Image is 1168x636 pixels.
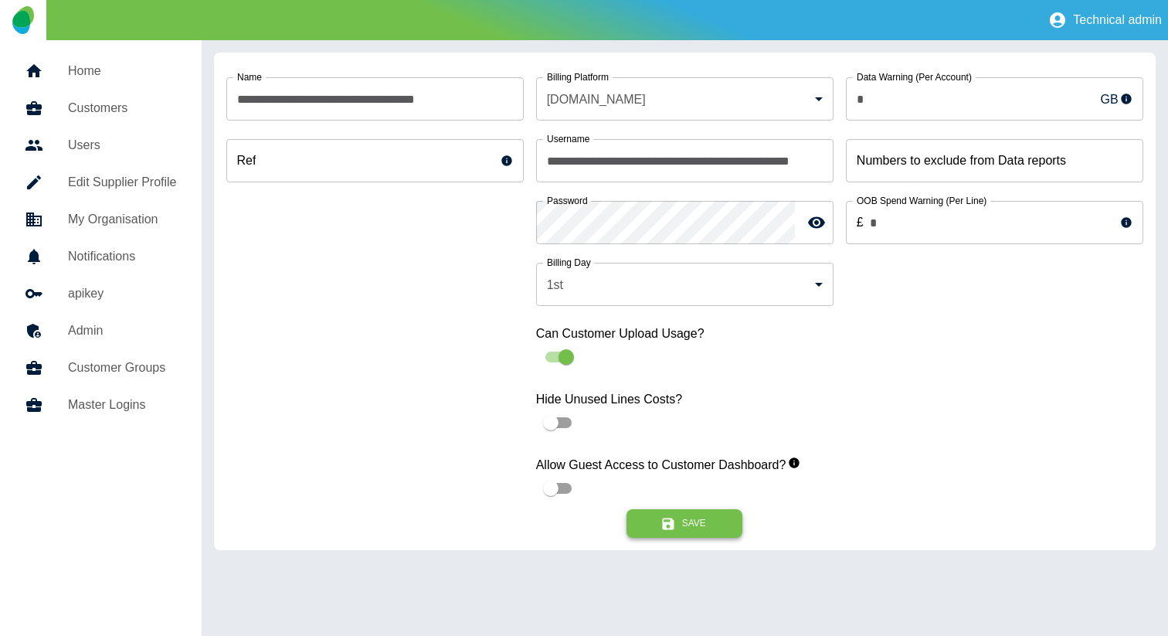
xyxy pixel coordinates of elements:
[1073,13,1162,27] p: Technical admin
[1120,216,1132,229] svg: This sets the warning limit for each line’s Out-of-Bundle usage and usage exceeding the limit wil...
[68,359,177,377] h5: Customer Groups
[536,390,834,408] label: Hide Unused Lines Costs?
[12,90,189,127] a: Customers
[536,325,834,342] label: Can Customer Upload Usage?
[857,213,864,232] p: £
[12,312,189,349] a: Admin
[12,53,189,90] a: Home
[68,321,177,340] h5: Admin
[857,70,972,83] label: Data Warning (Per Account)
[1042,5,1168,36] button: Technical admin
[68,99,177,117] h5: Customers
[501,155,513,167] svg: This is a unique reference for your use - it can be anything
[788,457,800,469] svg: When enabled, this allows guest users to view your customer dashboards.
[547,70,609,83] label: Billing Platform
[12,6,33,34] img: Logo
[857,194,986,207] label: OOB Spend Warning (Per Line)
[237,70,262,83] label: Name
[12,127,189,164] a: Users
[626,509,742,538] button: Save
[547,194,588,207] label: Password
[68,210,177,229] h5: My Organisation
[12,201,189,238] a: My Organisation
[12,238,189,275] a: Notifications
[1120,93,1132,105] svg: This sets the monthly warning limit for your customer’s Mobile Data usage and will be displayed a...
[547,132,589,145] label: Username
[12,164,189,201] a: Edit Supplier Profile
[68,396,177,414] h5: Master Logins
[68,136,177,155] h5: Users
[68,247,177,266] h5: Notifications
[547,256,591,269] label: Billing Day
[68,173,177,192] h5: Edit Supplier Profile
[801,207,832,238] button: toggle password visibility
[68,62,177,80] h5: Home
[536,263,834,306] div: 1st
[12,275,189,312] a: apikey
[536,456,834,474] label: Allow Guest Access to Customer Dashboard?
[536,77,834,121] div: [DOMAIN_NAME]
[12,386,189,423] a: Master Logins
[68,284,177,303] h5: apikey
[12,349,189,386] a: Customer Groups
